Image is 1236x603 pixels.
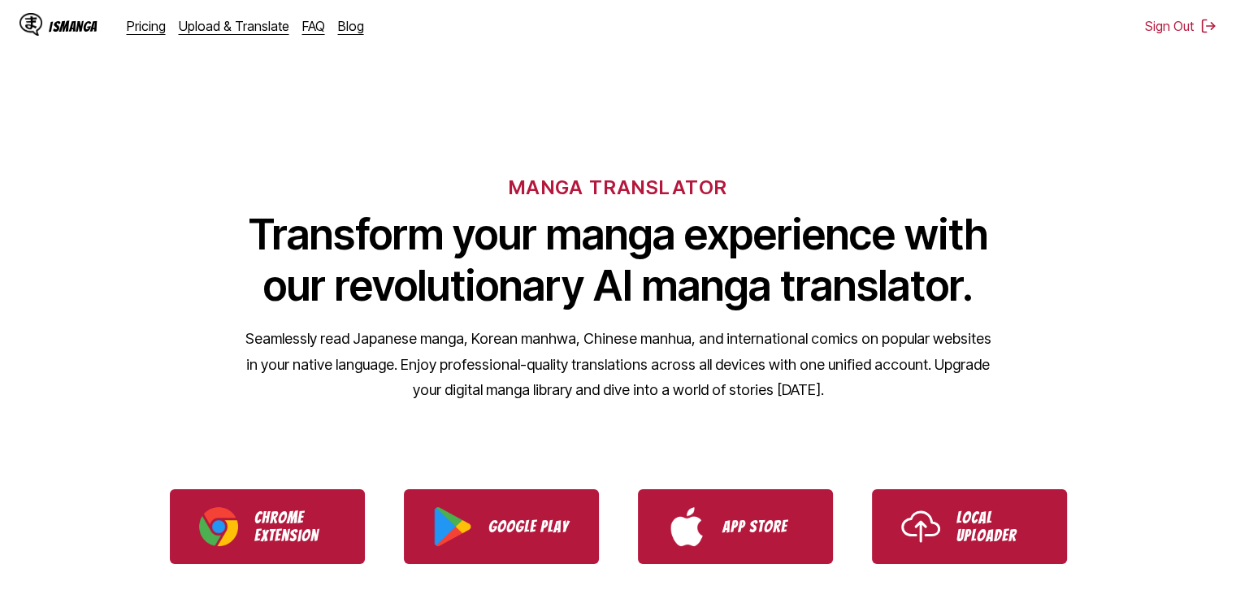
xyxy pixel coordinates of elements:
[1145,18,1216,34] button: Sign Out
[404,489,599,564] a: Download IsManga from Google Play
[127,18,166,34] a: Pricing
[245,326,992,403] p: Seamlessly read Japanese manga, Korean manhwa, Chinese manhua, and international comics on popula...
[49,19,98,34] div: IsManga
[488,518,570,536] p: Google Play
[1200,18,1216,34] img: Sign out
[20,13,42,36] img: IsManga Logo
[901,507,940,546] img: Upload icon
[302,18,325,34] a: FAQ
[956,509,1038,544] p: Local Uploader
[433,507,472,546] img: Google Play logo
[199,507,238,546] img: Chrome logo
[254,509,336,544] p: Chrome Extension
[509,176,727,199] h6: MANGA TRANSLATOR
[667,507,706,546] img: App Store logo
[170,489,365,564] a: Download IsManga Chrome Extension
[179,18,289,34] a: Upload & Translate
[338,18,364,34] a: Blog
[20,13,127,39] a: IsManga LogoIsManga
[245,209,992,311] h1: Transform your manga experience with our revolutionary AI manga translator.
[638,489,833,564] a: Download IsManga from App Store
[872,489,1067,564] a: Use IsManga Local Uploader
[722,518,804,536] p: App Store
